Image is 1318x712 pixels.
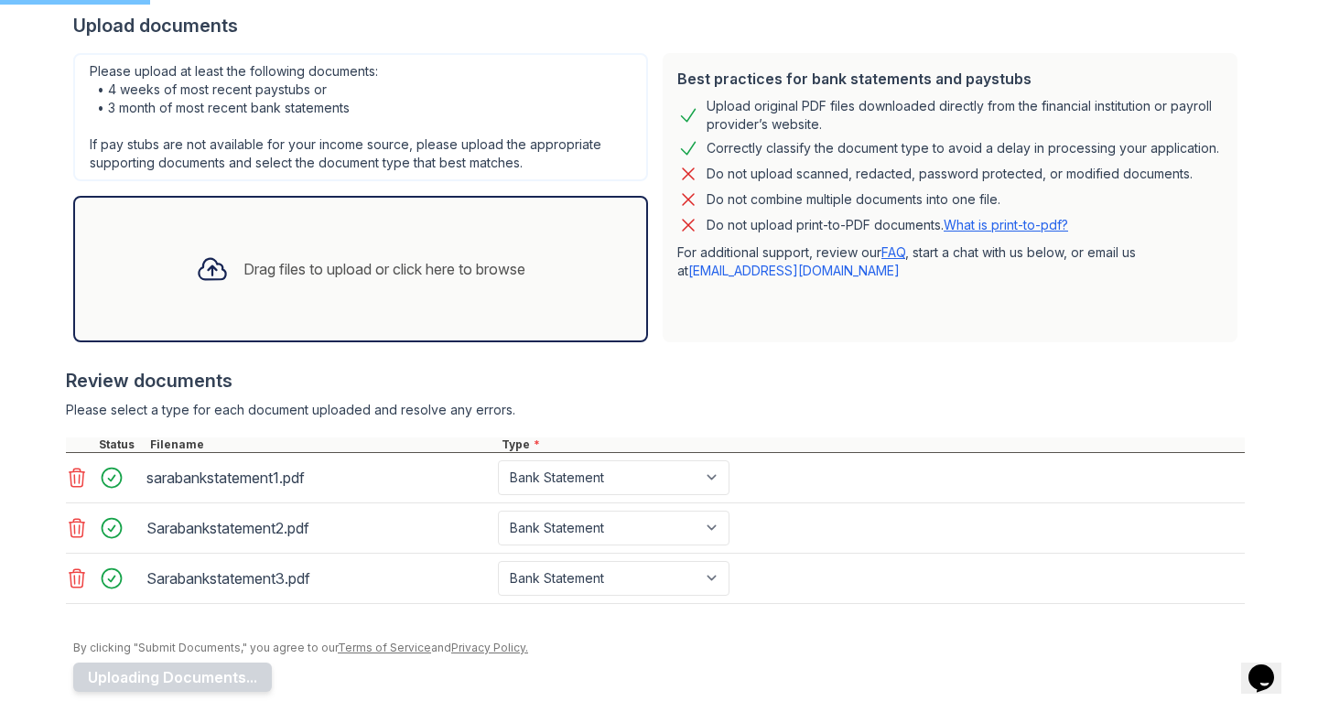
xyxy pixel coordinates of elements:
a: [EMAIL_ADDRESS][DOMAIN_NAME] [688,263,900,278]
a: FAQ [881,244,905,260]
div: Upload original PDF files downloaded directly from the financial institution or payroll provider’... [707,97,1223,134]
div: Please upload at least the following documents: • 4 weeks of most recent paystubs or • 3 month of... [73,53,648,181]
div: Correctly classify the document type to avoid a delay in processing your application. [707,137,1219,159]
div: Do not combine multiple documents into one file. [707,189,1000,210]
div: Sarabankstatement2.pdf [146,513,491,543]
div: Please select a type for each document uploaded and resolve any errors. [66,401,1245,419]
div: Type [498,437,1245,452]
button: Uploading Documents... [73,663,272,692]
div: Drag files to upload or click here to browse [243,258,525,280]
p: For additional support, review our , start a chat with us below, or email us at [677,243,1223,280]
a: What is print-to-pdf? [944,217,1068,232]
a: Privacy Policy. [451,641,528,654]
a: Terms of Service [338,641,431,654]
div: Filename [146,437,498,452]
div: sarabankstatement1.pdf [146,463,491,492]
div: Status [95,437,146,452]
div: By clicking "Submit Documents," you agree to our and [73,641,1245,655]
div: Sarabankstatement3.pdf [146,564,491,593]
div: Review documents [66,368,1245,394]
p: Do not upload print-to-PDF documents. [707,216,1068,234]
div: Best practices for bank statements and paystubs [677,68,1223,90]
div: Do not upload scanned, redacted, password protected, or modified documents. [707,163,1193,185]
div: Upload documents [73,13,1245,38]
iframe: chat widget [1241,639,1300,694]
